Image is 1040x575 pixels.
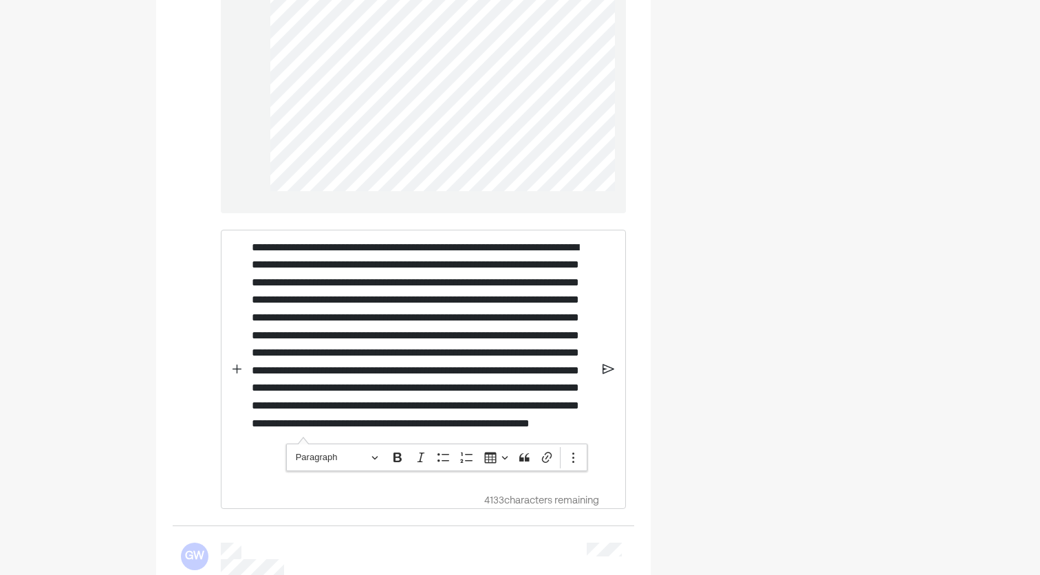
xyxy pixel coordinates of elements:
[287,444,587,470] div: Editor contextual toolbar
[245,493,599,508] div: 4133 characters remaining
[245,230,599,488] div: Rich Text Editor. Editing area: main
[296,449,367,466] span: Paragraph
[290,447,384,468] button: Paragraph
[181,543,208,570] div: GW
